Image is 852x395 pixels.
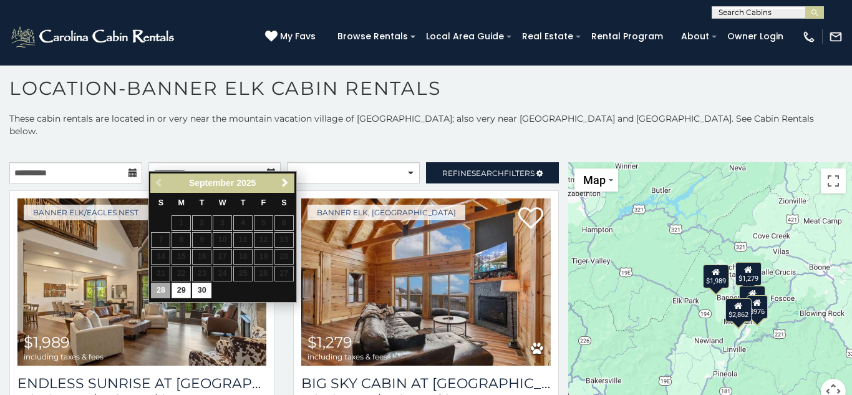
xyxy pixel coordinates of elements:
[192,283,211,298] a: 30
[725,298,752,322] div: $2,862
[219,198,226,207] span: Wednesday
[178,198,185,207] span: Monday
[420,27,510,46] a: Local Area Guide
[307,333,352,351] span: $1,279
[307,205,465,220] a: Banner Elk, [GEOGRAPHIC_DATA]
[331,27,414,46] a: Browse Rentals
[24,205,148,220] a: Banner Elk/Eagles Nest
[280,30,316,43] span: My Favs
[735,261,762,285] div: $1,279
[241,198,246,207] span: Thursday
[17,375,266,392] h3: Endless Sunrise at Eagles Nest
[574,168,618,192] button: Change map style
[675,27,715,46] a: About
[236,178,256,188] span: 2025
[426,162,559,183] a: RefineSearchFilters
[585,27,669,46] a: Rental Program
[301,198,550,366] a: Big Sky Cabin at Monteagle $1,279 including taxes & fees
[24,353,104,361] span: including taxes & fees
[151,283,170,298] a: 28
[472,168,504,178] span: Search
[280,178,290,188] span: Next
[516,27,579,46] a: Real Estate
[158,198,163,207] span: Sunday
[265,30,319,44] a: My Favs
[301,375,550,392] a: Big Sky Cabin at [GEOGRAPHIC_DATA]
[172,283,191,298] a: 29
[307,353,387,361] span: including taxes & fees
[24,333,70,351] span: $1,989
[821,168,846,193] button: Toggle fullscreen view
[281,198,286,207] span: Saturday
[747,295,768,319] div: $976
[829,30,843,44] img: mail-regular-white.png
[17,198,266,366] a: Endless Sunrise at Eagles Nest $1,989 including taxes & fees
[278,175,293,191] a: Next
[301,375,550,392] h3: Big Sky Cabin at Monteagle
[721,27,790,46] a: Owner Login
[802,30,816,44] img: phone-regular-white.png
[17,375,266,392] a: Endless Sunrise at [GEOGRAPHIC_DATA]
[189,178,234,188] span: September
[200,198,205,207] span: Tuesday
[518,206,543,232] a: Add to favorites
[301,198,550,366] img: Big Sky Cabin at Monteagle
[583,173,606,187] span: Map
[261,198,266,207] span: Friday
[17,198,266,366] img: Endless Sunrise at Eagles Nest
[703,264,729,288] div: $1,989
[739,285,765,309] div: $1,248
[442,168,535,178] span: Refine Filters
[9,24,178,49] img: White-1-2.png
